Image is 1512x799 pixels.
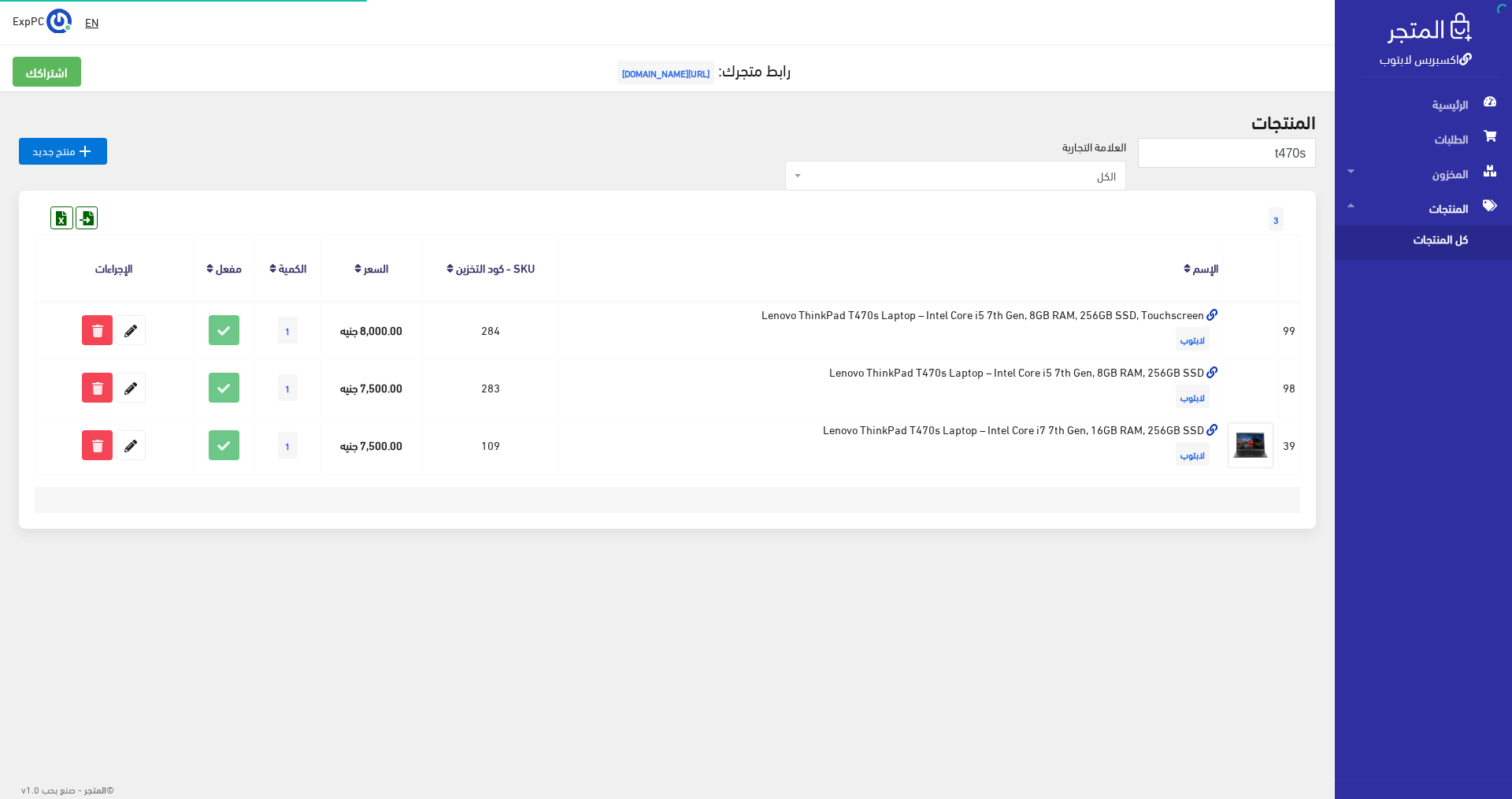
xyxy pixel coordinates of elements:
[1227,422,1274,469] img: thinkpad-t470s-intel-i7-7th.jpg
[421,301,559,359] td: 284
[19,110,1316,131] h2: المنتجات
[278,432,298,459] span: 1
[13,57,81,87] a: اشتراكك
[560,416,1223,474] td: Lenovo ThinkPad T470s Laptop – Intel Core i7 7th Gen, 16GB RAM, 256GB SSD
[1347,87,1499,121] span: الرئيسية
[805,168,1116,184] span: الكل
[1138,138,1316,168] input: بحث...
[216,256,242,278] a: مفعل
[421,359,559,417] td: 283
[321,359,421,417] td: 7,500.00 جنيه
[1335,121,1512,156] a: الطلبات
[1347,121,1499,156] span: الطلبات
[1335,87,1512,121] a: الرئيسية
[421,416,559,474] td: 109
[1176,327,1210,351] span: لابتوب
[321,416,421,474] td: 7,500.00 جنيه
[1347,156,1499,191] span: المخزون
[321,301,421,359] td: 8,000.00 جنيه
[13,8,72,33] a: ... ExpPC
[46,9,72,34] img: ...
[1279,359,1300,417] td: 98
[1388,13,1472,43] img: .
[1279,416,1300,474] td: 39
[617,61,714,84] span: [URL][DOMAIN_NAME]
[76,142,94,161] i: 
[79,8,105,36] a: EN
[364,256,388,278] a: السعر
[785,161,1126,191] span: الكل
[456,256,535,278] a: SKU - كود التخزين
[1279,301,1300,359] td: 99
[1347,225,1467,260] span: كل المنتجات
[1176,385,1210,408] span: لابتوب
[1193,256,1218,278] a: الإسم
[1269,207,1284,231] span: 3
[1380,46,1472,69] a: اكسبريس لابتوب
[1062,138,1126,155] label: العلامة التجارية
[21,780,82,797] span: - صنع بحب v1.0
[613,54,791,84] a: رابط متجرك:[URL][DOMAIN_NAME]
[1335,156,1512,191] a: المخزون
[278,317,298,344] span: 1
[1335,191,1512,225] a: المنتجات
[19,138,107,165] a: منتج جديد
[6,779,114,799] div: ©
[560,301,1223,359] td: Lenovo ThinkPad T470s Laptop – Intel Core i5 7th Gen, 8GB RAM, 256GB SSD, Touchscreen
[278,374,298,401] span: 1
[560,359,1223,417] td: Lenovo ThinkPad T470s Laptop – Intel Core i5 7th Gen, 8GB RAM, 256GB SSD
[13,10,44,30] span: ExpPC
[85,12,98,32] u: EN
[1176,442,1210,466] span: لابتوب
[35,236,193,301] th: الإجراءات
[1347,191,1499,225] span: المنتجات
[1335,225,1512,260] a: كل المنتجات
[84,782,106,796] strong: المتجر
[279,256,306,278] a: الكمية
